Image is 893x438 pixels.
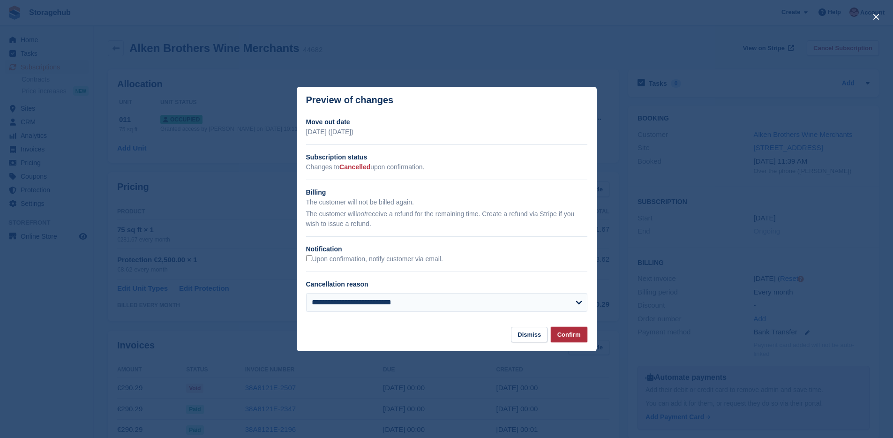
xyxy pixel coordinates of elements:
button: close [869,9,884,24]
h2: Subscription status [306,152,587,162]
p: [DATE] ([DATE]) [306,127,587,137]
h2: Notification [306,244,587,254]
h2: Move out date [306,117,587,127]
p: Preview of changes [306,95,394,106]
label: Cancellation reason [306,280,368,288]
span: Cancelled [339,163,370,171]
h2: Billing [306,188,587,197]
button: Dismiss [511,327,548,342]
p: The customer will receive a refund for the remaining time. Create a refund via Stripe if you wish... [306,209,587,229]
label: Upon confirmation, notify customer via email. [306,255,443,264]
em: not [357,210,366,218]
p: Changes to upon confirmation. [306,162,587,172]
input: Upon confirmation, notify customer via email. [306,255,312,261]
p: The customer will not be billed again. [306,197,587,207]
button: Confirm [551,327,587,342]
